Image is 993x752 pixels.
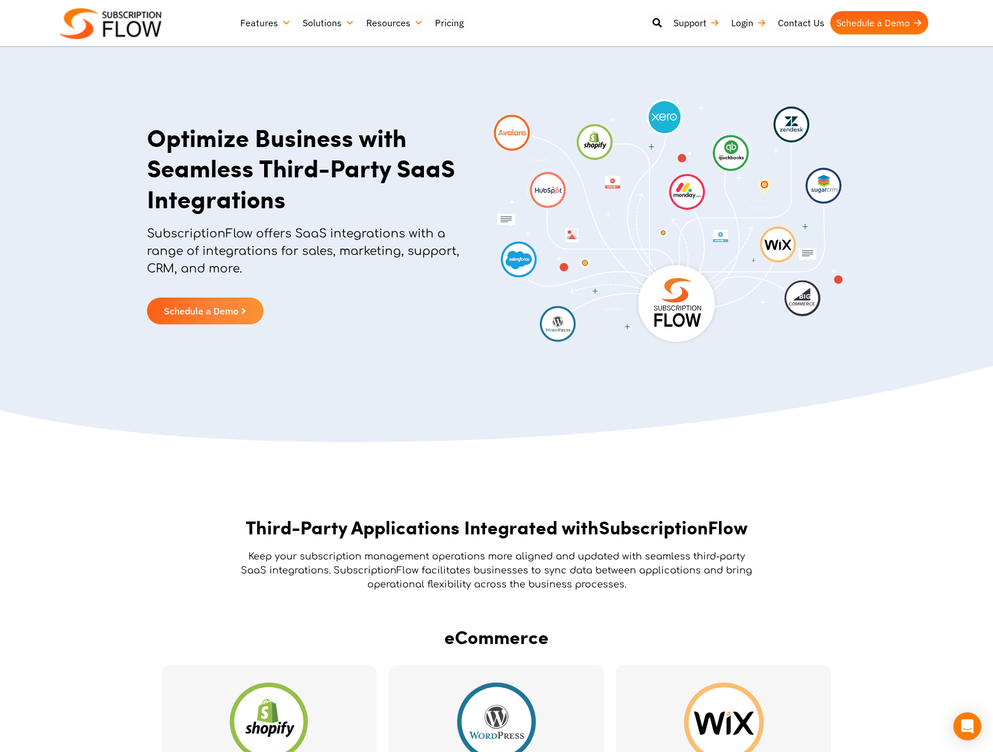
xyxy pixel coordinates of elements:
[599,513,748,540] span: SubscriptionFlow
[297,11,360,34] a: Solutions
[59,8,162,39] img: Subscriptionflow
[725,11,772,34] a: Login
[772,11,830,34] a: Contact Us
[164,306,238,316] span: Schedule a Demo
[234,11,297,34] a: Features
[494,99,847,348] img: SaaS Integrations
[147,298,264,324] a: Schedule a Demo
[211,516,783,538] h2: Third-Party Applications Integrated with
[668,11,725,34] a: Support
[830,11,928,34] a: Schedule a Demo
[360,11,429,34] a: Resources
[240,550,753,592] p: Keep your subscription management operations more aligned and updated with seamless third-party S...
[147,225,465,289] p: SubscriptionFlow offers SaaS integrations with a range of integrations for sales, marketing, supp...
[953,712,981,740] div: Open Intercom Messenger
[156,626,838,648] h2: eCommerce
[429,11,469,34] a: Pricing
[147,122,465,214] h1: Optimize Business with Seamless Third-Party SaaS Integrations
